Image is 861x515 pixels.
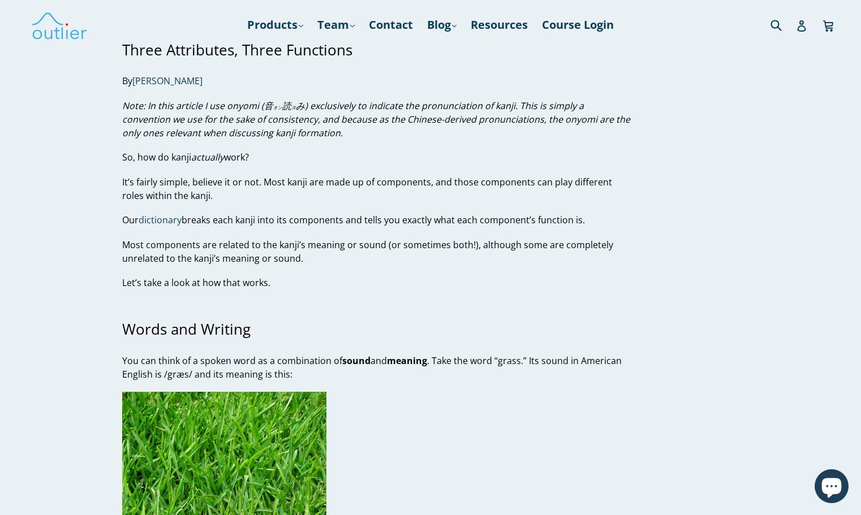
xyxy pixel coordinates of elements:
[122,151,633,165] p: So, how do kanji work?
[363,15,419,35] a: Contact
[273,104,282,110] rt: オン
[122,41,633,59] h3: Three Attributes, Three Functions
[139,214,182,227] a: dictionary
[282,99,296,112] ruby: 読
[122,321,633,338] h3: Words and Writing
[291,104,296,110] rt: ヨ
[122,175,633,202] p: It’s fairly simple, believe it or not. Most kanji are made up of components, and those components...
[768,13,799,36] input: Search
[242,15,309,35] a: Products
[122,99,630,139] em: Note: In this article I use onyomi ( み) exclusively to indicate the pronunciation of kanji. This ...
[421,15,462,35] a: Blog
[122,213,633,227] p: Our breaks each kanji into its components and tells you exactly what each component’s function is.
[122,276,633,289] p: Let’s take a look at how that works.
[465,15,533,35] a: Resources
[387,354,427,367] strong: meaning
[264,99,282,112] ruby: 音
[122,75,633,88] p: By
[122,354,633,381] p: You can think of a spoken word as a combination of and . Take the word “grass.” Its sound in Amer...
[342,354,371,367] strong: sound
[122,238,633,265] p: Most components are related to the kanji’s meaning or sound (or sometimes both!), although some a...
[536,15,619,35] a: Course Login
[312,15,360,35] a: Team
[132,75,203,88] a: [PERSON_NAME]
[811,469,852,506] inbox-online-store-chat: Shopify online store chat
[31,8,88,41] img: Outlier Linguistics
[191,152,224,164] em: actually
